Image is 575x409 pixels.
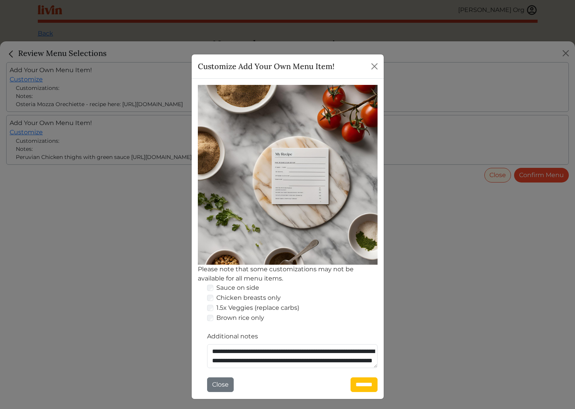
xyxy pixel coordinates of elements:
[216,293,281,303] label: Chicken breasts only
[198,85,378,265] img: Add Your Own Menu Item!
[198,265,378,283] div: Please note that some customizations may not be available for all menu items.
[368,60,381,73] button: Close
[207,377,234,392] button: Close
[216,283,259,292] label: Sauce on side
[198,61,334,72] h5: Customize Add Your Own Menu Item!
[207,332,258,341] label: Additional notes
[216,313,264,323] label: Brown rice only
[216,303,299,313] label: 1.5x Veggies (replace carbs)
